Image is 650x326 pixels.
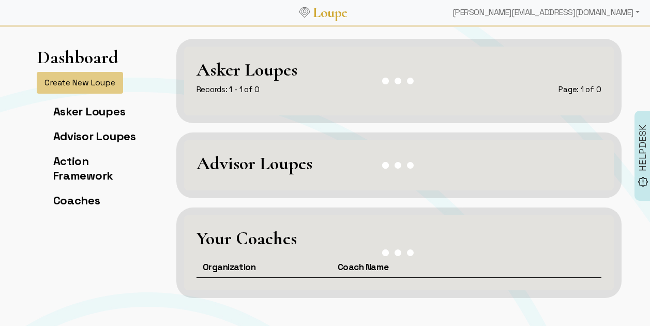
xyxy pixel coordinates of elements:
a: Coaches [53,193,100,208]
a: Action Framework [53,154,114,183]
img: brightness_alert_FILL0_wght500_GRAD0_ops.svg [638,176,648,187]
h1: Dashboard [37,47,118,68]
app-left-page-nav: Dashboard [37,47,147,218]
div: [PERSON_NAME][EMAIL_ADDRESS][DOMAIN_NAME] [448,2,644,23]
a: Advisor Loupes [53,129,136,143]
img: Loupe Logo [299,7,310,18]
a: Loupe [310,3,351,22]
button: Create New Loupe [37,72,123,94]
a: Asker Loupes [53,104,126,118]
